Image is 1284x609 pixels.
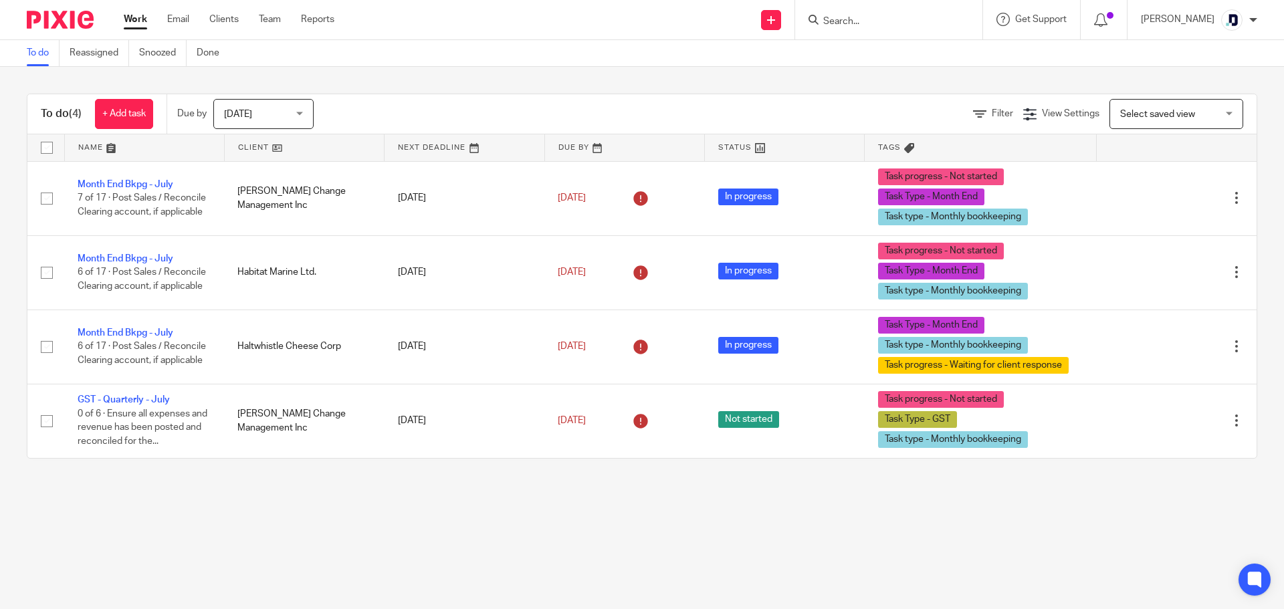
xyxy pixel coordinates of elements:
td: [DATE] [385,310,544,384]
span: Filter [992,109,1013,118]
img: deximal_460x460_FB_Twitter.png [1221,9,1243,31]
span: Task type - Monthly bookkeeping [878,283,1028,299]
span: Task progress - Not started [878,243,1004,259]
span: Get Support [1015,15,1067,24]
a: Month End Bkpg - July [78,180,173,189]
a: + Add task [95,99,153,129]
span: [DATE] [558,193,586,203]
a: Work [124,13,147,26]
span: Task type - Monthly bookkeeping [878,337,1028,354]
a: Month End Bkpg - July [78,328,173,338]
td: Habitat Marine Ltd. [224,235,384,310]
span: Task Type - Month End [878,317,984,334]
span: Task Type - Month End [878,263,984,279]
span: Task progress - Waiting for client response [878,357,1069,374]
span: Task type - Monthly bookkeeping [878,431,1028,448]
a: Reassigned [70,40,129,66]
span: 6 of 17 · Post Sales / Reconcile Clearing account, if applicable [78,342,206,365]
a: Email [167,13,189,26]
span: 6 of 17 · Post Sales / Reconcile Clearing account, if applicable [78,267,206,291]
td: [DATE] [385,235,544,310]
span: Select saved view [1120,110,1195,119]
span: In progress [718,189,778,205]
span: In progress [718,263,778,279]
h1: To do [41,107,82,121]
td: [PERSON_NAME] Change Management Inc [224,384,384,458]
span: (4) [69,108,82,119]
a: Month End Bkpg - July [78,254,173,263]
span: View Settings [1042,109,1099,118]
p: [PERSON_NAME] [1141,13,1214,26]
td: Haltwhistle Cheese Corp [224,310,384,384]
span: Task Type - Month End [878,189,984,205]
span: Task type - Monthly bookkeeping [878,209,1028,225]
span: [DATE] [224,110,252,119]
a: Reports [301,13,334,26]
span: Task progress - Not started [878,391,1004,408]
a: Done [197,40,229,66]
span: Task Type - GST [878,411,957,428]
span: In progress [718,337,778,354]
td: [DATE] [385,384,544,458]
a: Team [259,13,281,26]
td: [DATE] [385,161,544,235]
p: Due by [177,107,207,120]
span: 7 of 17 · Post Sales / Reconcile Clearing account, if applicable [78,193,206,217]
span: [DATE] [558,416,586,425]
a: GST - Quarterly - July [78,395,170,404]
input: Search [822,16,942,28]
a: To do [27,40,60,66]
span: [DATE] [558,342,586,351]
img: Pixie [27,11,94,29]
span: Task progress - Not started [878,168,1004,185]
a: Snoozed [139,40,187,66]
span: Tags [878,144,901,151]
span: 0 of 6 · Ensure all expenses and revenue has been posted and reconciled for the... [78,409,207,446]
a: Clients [209,13,239,26]
td: [PERSON_NAME] Change Management Inc [224,161,384,235]
span: Not started [718,411,779,428]
span: [DATE] [558,267,586,277]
